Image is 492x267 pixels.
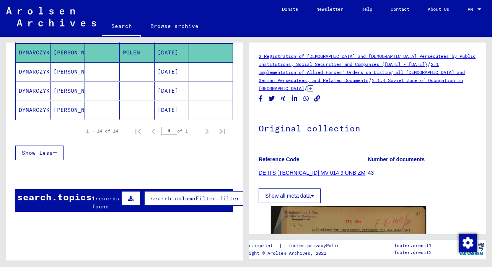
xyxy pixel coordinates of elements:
[155,101,189,120] mat-cell: [DATE]
[92,195,119,210] span: records found
[235,250,351,257] p: Copyright © Arolsen Archives, 2021
[141,17,208,35] a: Browse archive
[268,94,276,103] button: Share on Twitter
[146,123,161,139] button: Previous page
[51,101,85,120] mat-cell: [PERSON_NAME]
[161,127,199,134] div: of 1
[368,156,425,162] b: Number of documents
[457,239,486,259] img: yv_logo.png
[427,61,431,67] span: /
[130,123,146,139] button: First page
[282,242,351,250] a: footer.privacyPolicy
[394,242,432,249] p: footer.credit1
[313,94,321,103] button: Copy link
[144,191,246,206] button: search.columnFilter.filter
[199,123,215,139] button: Next page
[235,242,351,250] div: |
[16,101,51,120] mat-cell: DYMARCZYK
[257,94,265,103] button: Share on Facebook
[302,94,310,103] button: Share on WhatsApp
[368,169,477,177] p: 43
[259,170,365,176] a: DE ITS [TECHNICAL_ID] MV 014 9 UNB ZM
[151,195,240,202] span: search.columnFilter.filter
[155,62,189,81] mat-cell: [DATE]
[51,82,85,100] mat-cell: [PERSON_NAME]
[459,234,477,252] img: Change consent
[394,249,432,256] p: footer.credit2
[22,149,53,156] span: Show less
[15,146,64,160] button: Show less
[235,242,279,250] a: footer.imprint
[458,233,477,252] div: Change consent
[51,62,85,81] mat-cell: [PERSON_NAME]
[368,77,372,84] span: /
[259,53,476,67] a: 2 Registration of [DEMOGRAPHIC_DATA] and [DEMOGRAPHIC_DATA] Persecutees by Public Institutions, S...
[16,82,51,100] mat-cell: DYMARCZYK
[259,156,300,162] b: Reference Code
[16,62,51,81] mat-cell: DYMARCZYK
[51,43,85,62] mat-cell: [PERSON_NAME]
[291,94,299,103] button: Share on LinkedIn
[120,43,155,62] mat-cell: POLEN
[6,7,96,26] img: Arolsen_neg.svg
[92,195,95,202] span: 1
[215,123,230,139] button: Last page
[16,43,51,62] mat-cell: DYMARCZYK
[259,188,321,203] button: Show all meta data
[17,190,92,204] div: search.topics
[259,61,465,83] a: 2.1 Implementation of Allied Forces’ Orders on Listing all [DEMOGRAPHIC_DATA] and German Persecut...
[102,17,141,37] a: Search
[468,7,476,12] span: EN
[155,43,189,62] mat-cell: [DATE]
[259,111,477,144] h1: Original collection
[86,128,118,134] div: 1 – 14 of 14
[304,85,308,92] span: /
[155,82,189,100] mat-cell: [DATE]
[279,94,287,103] button: Share on Xing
